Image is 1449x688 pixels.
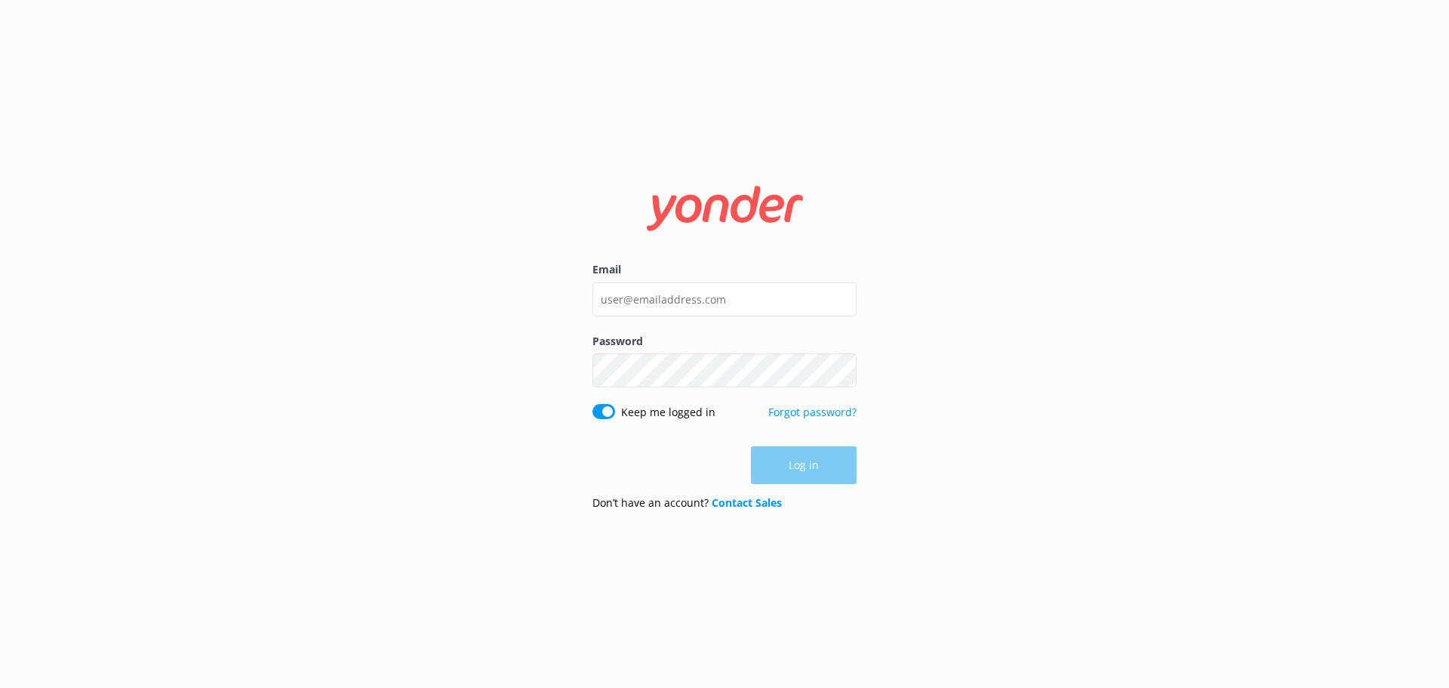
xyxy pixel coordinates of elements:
label: Keep me logged in [621,404,715,421]
a: Contact Sales [712,495,782,510]
label: Email [592,261,857,278]
p: Don’t have an account? [592,495,782,511]
a: Forgot password? [768,405,857,419]
input: user@emailaddress.com [592,282,857,316]
button: Show password [826,356,857,386]
label: Password [592,333,857,350]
